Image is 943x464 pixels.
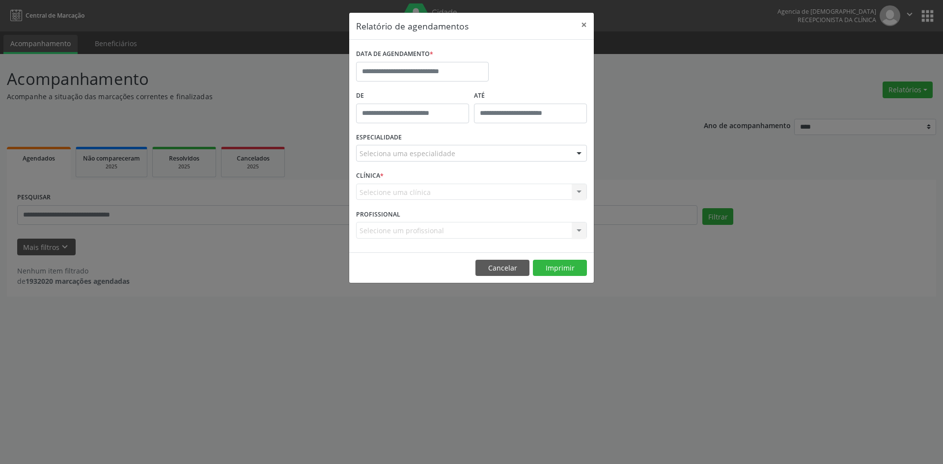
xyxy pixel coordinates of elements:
label: De [356,88,469,104]
label: ESPECIALIDADE [356,130,402,145]
button: Cancelar [475,260,529,276]
label: CLÍNICA [356,168,384,184]
label: DATA DE AGENDAMENTO [356,47,433,62]
h5: Relatório de agendamentos [356,20,469,32]
label: PROFISSIONAL [356,207,400,222]
button: Imprimir [533,260,587,276]
span: Seleciona uma especialidade [360,148,455,159]
button: Close [574,13,594,37]
label: ATÉ [474,88,587,104]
